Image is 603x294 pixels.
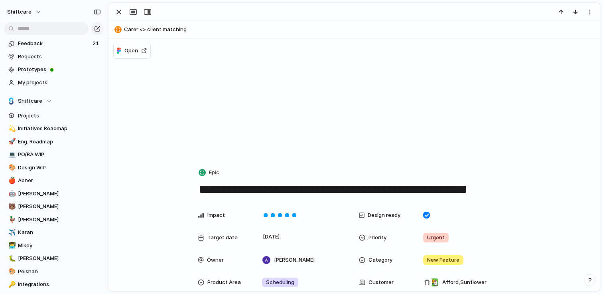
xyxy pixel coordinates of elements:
span: Priority [368,234,386,242]
button: 💻 [7,151,15,159]
div: ✈️ [8,228,14,237]
span: Owner [207,256,224,264]
button: Carer <> client matching [112,23,596,36]
button: 🎨 [7,164,15,172]
span: Design ready [368,211,400,219]
span: Feedback [18,40,90,48]
a: 🔑Integrations [4,278,104,290]
span: 21 [93,40,100,48]
button: 🐻 [7,203,15,211]
span: [PERSON_NAME] [274,256,315,264]
a: 🎨Peishan [4,266,104,278]
span: Design WIP [18,164,101,172]
span: Carer <> client matching [124,26,596,34]
a: 🐻[PERSON_NAME] [4,201,104,213]
span: Scheduling [266,278,294,286]
button: 👨‍💻 [7,242,15,250]
a: 🍎Abner [4,175,104,187]
a: 🤖[PERSON_NAME] [4,188,104,200]
button: 🤖 [7,190,15,198]
span: [PERSON_NAME] [18,254,101,262]
button: Open [113,43,151,59]
button: 🐛 [7,254,15,262]
div: 🔑 [8,280,14,289]
button: 🍎 [7,177,15,185]
span: Abner [18,177,101,185]
span: [PERSON_NAME] [18,216,101,224]
div: 🍎 [8,176,14,185]
div: 🐻 [8,202,14,211]
a: My projects [4,77,104,89]
span: Target date [207,234,238,242]
a: ✈️Karan [4,226,104,238]
button: 🔑 [7,280,15,288]
span: Requests [18,53,101,61]
span: Integrations [18,280,101,288]
span: My projects [18,79,101,87]
span: Category [368,256,392,264]
div: 💫 [8,124,14,133]
a: 💻PO/BA WIP [4,149,104,161]
button: ✈️ [7,228,15,236]
span: Shiftcare [18,97,42,105]
span: Open [124,47,138,55]
div: 🐛 [8,254,14,263]
button: Epic [197,167,222,179]
span: Prototypes [18,66,101,73]
span: Eng. Roadmap [18,138,101,146]
div: 👨‍💻 [8,241,14,250]
span: Afford , Sunflower [442,278,487,286]
div: 🎨 [8,267,14,276]
a: Requests [4,51,104,63]
a: Prototypes [4,64,104,75]
span: [PERSON_NAME] [18,190,101,198]
span: [DATE] [261,232,282,242]
span: Mikey [18,242,101,250]
div: 🚀 [8,137,14,146]
a: 🚀Eng. Roadmap [4,136,104,148]
a: 🦆[PERSON_NAME] [4,214,104,226]
button: 🦆 [7,216,15,224]
div: 💻 [8,150,14,159]
button: 🚀 [7,138,15,146]
span: Epic [209,169,219,177]
a: 🐛[PERSON_NAME] [4,252,104,264]
a: 💫Initiatives Roadmap [4,123,104,135]
button: 💫 [7,125,15,133]
span: Customer [368,278,394,286]
span: Impact [207,211,225,219]
span: shiftcare [7,8,32,16]
a: 🎨Design WIP [4,162,104,174]
span: PO/BA WIP [18,151,101,159]
span: Initiatives Roadmap [18,125,101,133]
a: Projects [4,110,104,122]
span: Product Area [207,278,241,286]
a: 👨‍💻Mikey [4,240,104,252]
span: Urgent [427,234,445,242]
button: 🎨 [7,268,15,276]
span: Projects [18,112,101,120]
div: 🤖 [8,189,14,198]
span: Peishan [18,268,101,276]
a: Feedback21 [4,38,104,50]
div: 🦆 [8,215,14,224]
button: Shiftcare [4,95,104,107]
span: [PERSON_NAME] [18,203,101,211]
span: Karan [18,228,101,236]
span: New Feature [427,256,459,264]
button: shiftcare [4,6,45,18]
div: 🎨 [8,163,14,172]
